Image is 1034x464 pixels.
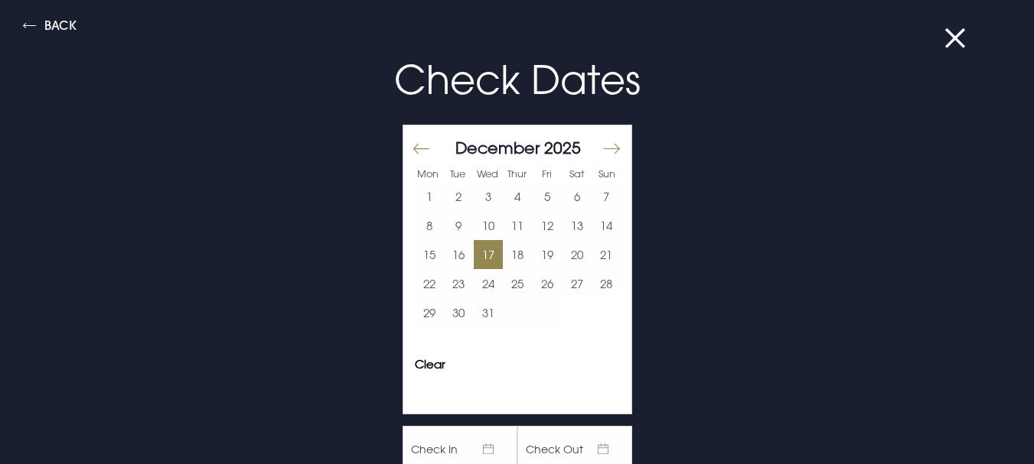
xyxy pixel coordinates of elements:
[415,269,445,298] button: 22
[562,211,592,240] button: 13
[562,240,592,269] button: 20
[444,298,474,327] button: 30
[415,240,445,269] button: 15
[415,269,445,298] td: Choose Monday, December 22, 2025 as your start date.
[562,240,592,269] td: Choose Saturday, December 20, 2025 as your start date.
[602,133,620,165] button: Move forward to switch to the next month.
[444,182,474,211] button: 2
[444,240,474,269] button: 16
[533,182,563,211] td: Choose Friday, December 5, 2025 as your start date.
[562,182,592,211] button: 6
[503,269,533,298] button: 25
[474,182,504,211] button: 3
[474,269,504,298] button: 24
[503,269,533,298] td: Choose Thursday, December 25, 2025 as your start date.
[533,240,563,269] button: 19
[474,182,504,211] td: Choose Wednesday, December 3, 2025 as your start date.
[444,269,474,298] button: 23
[592,211,621,240] td: Choose Sunday, December 14, 2025 as your start date.
[562,269,592,298] td: Choose Saturday, December 27, 2025 as your start date.
[503,211,533,240] td: Choose Thursday, December 11, 2025 as your start date.
[474,298,504,327] button: 31
[415,298,445,327] td: Choose Monday, December 29, 2025 as your start date.
[592,269,621,298] button: 28
[533,182,563,211] button: 5
[562,182,592,211] td: Choose Saturday, December 6, 2025 as your start date.
[444,211,474,240] td: Choose Tuesday, December 9, 2025 as your start date.
[592,240,621,269] button: 21
[503,182,533,211] button: 4
[562,269,592,298] button: 27
[412,133,430,165] button: Move backward to switch to the previous month.
[474,240,504,269] button: 17
[503,240,533,269] button: 18
[592,182,621,211] td: Choose Sunday, December 7, 2025 as your start date.
[444,182,474,211] td: Choose Tuesday, December 2, 2025 as your start date.
[415,359,445,370] button: Clear
[444,211,474,240] button: 9
[592,269,621,298] td: Choose Sunday, December 28, 2025 as your start date.
[533,269,563,298] td: Choose Friday, December 26, 2025 as your start date.
[415,182,445,211] button: 1
[474,211,504,240] button: 10
[444,298,474,327] td: Choose Tuesday, December 30, 2025 as your start date.
[503,182,533,211] td: Choose Thursday, December 4, 2025 as your start date.
[455,138,540,157] span: December
[415,211,445,240] button: 8
[444,269,474,298] td: Choose Tuesday, December 23, 2025 as your start date.
[23,19,77,37] button: Back
[415,298,445,327] button: 29
[592,211,621,240] button: 14
[562,211,592,240] td: Choose Saturday, December 13, 2025 as your start date.
[415,240,445,269] td: Choose Monday, December 15, 2025 as your start date.
[153,50,882,109] p: Check Dates
[444,240,474,269] td: Choose Tuesday, December 16, 2025 as your start date.
[533,211,563,240] td: Choose Friday, December 12, 2025 as your start date.
[592,240,621,269] td: Choose Sunday, December 21, 2025 as your start date.
[533,240,563,269] td: Choose Friday, December 19, 2025 as your start date.
[544,138,581,157] span: 2025
[474,240,504,269] td: Choose Wednesday, December 17, 2025 as your start date.
[415,182,445,211] td: Choose Monday, December 1, 2025 as your start date.
[503,211,533,240] button: 11
[592,182,621,211] button: 7
[533,269,563,298] button: 26
[415,211,445,240] td: Choose Monday, December 8, 2025 as your start date.
[474,211,504,240] td: Choose Wednesday, December 10, 2025 as your start date.
[474,269,504,298] td: Choose Wednesday, December 24, 2025 as your start date.
[533,211,563,240] button: 12
[474,298,504,327] td: Choose Wednesday, December 31, 2025 as your start date.
[503,240,533,269] td: Choose Thursday, December 18, 2025 as your start date.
